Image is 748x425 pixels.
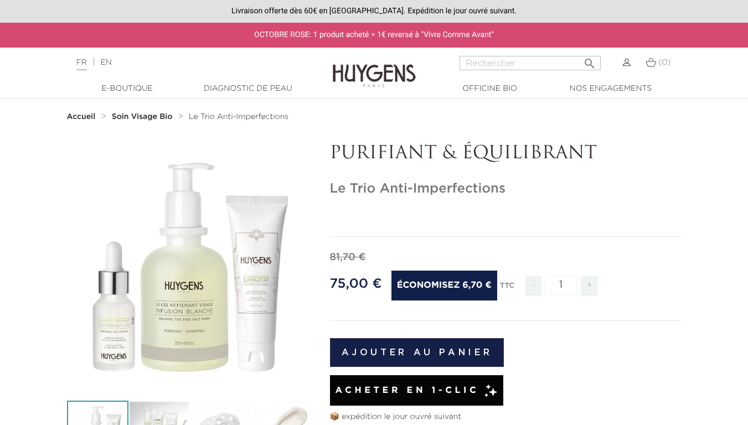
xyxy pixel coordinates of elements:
[67,113,96,121] strong: Accueil
[330,181,682,197] h1: Le Trio Anti-Imperfections
[72,83,183,95] a: E-Boutique
[525,276,541,296] span: -
[189,112,288,121] a: Le Trio Anti-Imperfections
[333,46,416,89] img: Huygens
[193,83,303,95] a: Diagnostic de peau
[435,83,545,95] a: Officine Bio
[71,56,303,69] div: |
[67,112,98,121] a: Accueil
[460,56,601,70] input: Rechercher
[76,59,87,70] a: FR
[580,53,600,68] button: 
[330,277,382,291] span: 75,00 €
[500,274,514,304] div: TTC
[330,338,504,367] button: Ajouter au panier
[544,276,577,295] input: Quantité
[330,143,682,164] p: PURIFIANT & ÉQUILIBRANT
[330,252,366,262] span: 81,70 €
[391,271,497,300] span: Économisez 6,70 €
[100,59,111,66] a: EN
[112,113,173,121] strong: Soin Visage Bio
[555,83,666,95] a: Nos engagements
[189,113,288,121] span: Le Trio Anti-Imperfections
[658,59,670,66] span: (0)
[112,112,176,121] a: Soin Visage Bio
[583,54,596,67] i: 
[581,276,599,296] span: +
[330,411,682,423] p: 📦 expédition le jour ouvré suivant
